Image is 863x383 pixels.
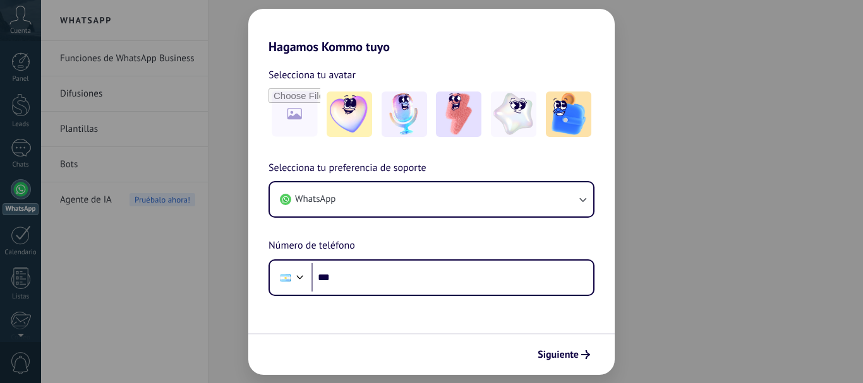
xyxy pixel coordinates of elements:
[436,91,481,137] img: -3.jpeg
[269,238,355,254] span: Número de teléfono
[269,67,356,83] span: Selecciona tu avatar
[538,350,579,359] span: Siguiente
[491,91,536,137] img: -4.jpeg
[546,91,591,137] img: -5.jpeg
[382,91,427,137] img: -2.jpeg
[295,193,335,206] span: WhatsApp
[274,264,298,291] div: Argentina: + 54
[270,182,593,216] button: WhatsApp
[269,160,426,177] span: Selecciona tu preferencia de soporte
[327,91,372,137] img: -1.jpeg
[532,344,596,365] button: Siguiente
[248,9,615,54] h2: Hagamos Kommo tuyo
